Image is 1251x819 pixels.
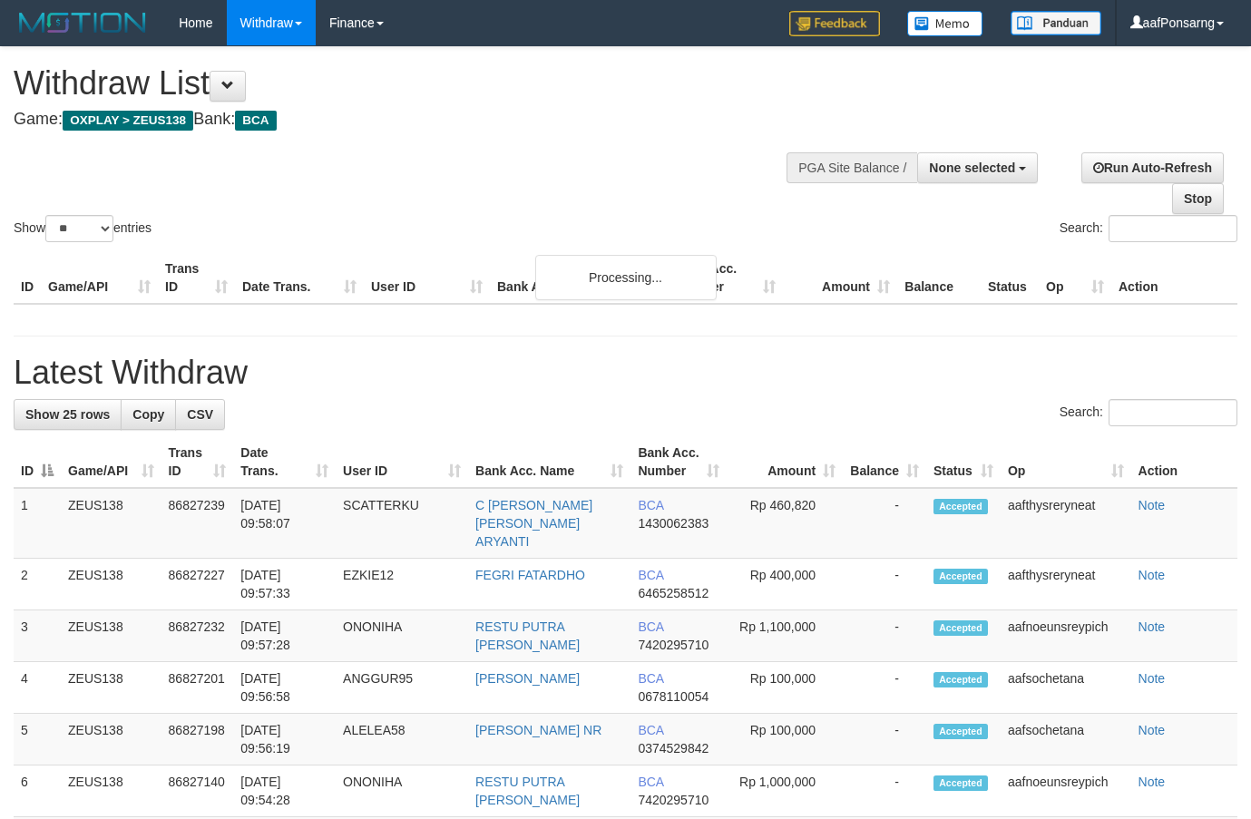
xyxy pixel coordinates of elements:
a: Run Auto-Refresh [1081,152,1224,183]
td: ZEUS138 [61,714,161,765]
th: Bank Acc. Name [490,252,669,304]
span: Accepted [933,569,988,584]
span: BCA [638,671,663,686]
select: Showentries [45,215,113,242]
input: Search: [1109,399,1237,426]
td: - [843,662,926,714]
td: 86827232 [161,610,234,662]
h4: Game: Bank: [14,111,816,129]
a: [PERSON_NAME] [475,671,580,686]
td: ZEUS138 [61,662,161,714]
a: Note [1139,723,1166,737]
th: Trans ID: activate to sort column ascending [161,436,234,488]
button: None selected [917,152,1038,183]
span: Show 25 rows [25,407,110,422]
a: Note [1139,775,1166,789]
span: Copy 6465258512 to clipboard [638,586,709,600]
div: PGA Site Balance / [787,152,917,183]
td: [DATE] 09:56:58 [233,662,336,714]
td: - [843,488,926,559]
a: CSV [175,399,225,430]
span: Accepted [933,724,988,739]
th: ID: activate to sort column descending [14,436,61,488]
span: CSV [187,407,213,422]
h1: Withdraw List [14,65,816,102]
td: [DATE] 09:58:07 [233,488,336,559]
a: Note [1139,671,1166,686]
span: Copy 7420295710 to clipboard [638,793,709,807]
th: Op [1039,252,1111,304]
span: BCA [638,498,663,512]
th: Status: activate to sort column ascending [926,436,1001,488]
td: aafsochetana [1001,662,1131,714]
a: Show 25 rows [14,399,122,430]
label: Search: [1060,399,1237,426]
a: Note [1139,568,1166,582]
td: aafsochetana [1001,714,1131,765]
span: Copy [132,407,164,422]
td: ALELEA58 [336,714,468,765]
td: [DATE] 09:56:19 [233,714,336,765]
td: aafthysreryneat [1001,488,1131,559]
th: ID [14,252,41,304]
td: Rp 460,820 [727,488,843,559]
a: Copy [121,399,176,430]
label: Search: [1060,215,1237,242]
td: ZEUS138 [61,488,161,559]
span: OXPLAY > ZEUS138 [63,111,193,131]
td: - [843,559,926,610]
span: Accepted [933,672,988,687]
td: 86827227 [161,559,234,610]
img: Feedback.jpg [789,11,880,36]
td: [DATE] 09:57:28 [233,610,336,662]
th: Game/API [41,252,158,304]
td: Rp 400,000 [727,559,843,610]
td: SCATTERKU [336,488,468,559]
span: Copy 1430062383 to clipboard [638,516,709,531]
th: User ID: activate to sort column ascending [336,436,468,488]
img: MOTION_logo.png [14,9,151,36]
th: Date Trans. [235,252,364,304]
a: Stop [1172,183,1224,214]
span: BCA [638,723,663,737]
td: 2 [14,559,61,610]
td: ZEUS138 [61,559,161,610]
span: Accepted [933,499,988,514]
th: User ID [364,252,490,304]
td: 86827140 [161,765,234,817]
td: 3 [14,610,61,662]
td: [DATE] 09:54:28 [233,765,336,817]
td: Rp 1,100,000 [727,610,843,662]
a: Note [1139,498,1166,512]
td: - [843,714,926,765]
span: BCA [638,619,663,634]
label: Show entries [14,215,151,242]
td: 86827239 [161,488,234,559]
a: C [PERSON_NAME] [PERSON_NAME] ARYANTI [475,498,592,549]
td: ZEUS138 [61,610,161,662]
a: Note [1139,619,1166,634]
td: ZEUS138 [61,765,161,817]
th: Action [1111,252,1237,304]
td: 6 [14,765,61,817]
td: 4 [14,662,61,714]
span: BCA [638,775,663,789]
td: aafnoeunsreypich [1001,765,1131,817]
td: ONONIHA [336,765,468,817]
td: - [843,765,926,817]
span: Accepted [933,620,988,636]
span: BCA [235,111,276,131]
td: Rp 100,000 [727,662,843,714]
img: Button%20Memo.svg [907,11,983,36]
th: Status [981,252,1039,304]
td: Rp 1,000,000 [727,765,843,817]
th: Action [1131,436,1237,488]
span: Copy 0374529842 to clipboard [638,741,709,756]
th: Op: activate to sort column ascending [1001,436,1131,488]
span: None selected [929,161,1015,175]
a: FEGRI FATARDHO [475,568,585,582]
span: BCA [638,568,663,582]
td: - [843,610,926,662]
th: Amount [783,252,897,304]
th: Trans ID [158,252,235,304]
